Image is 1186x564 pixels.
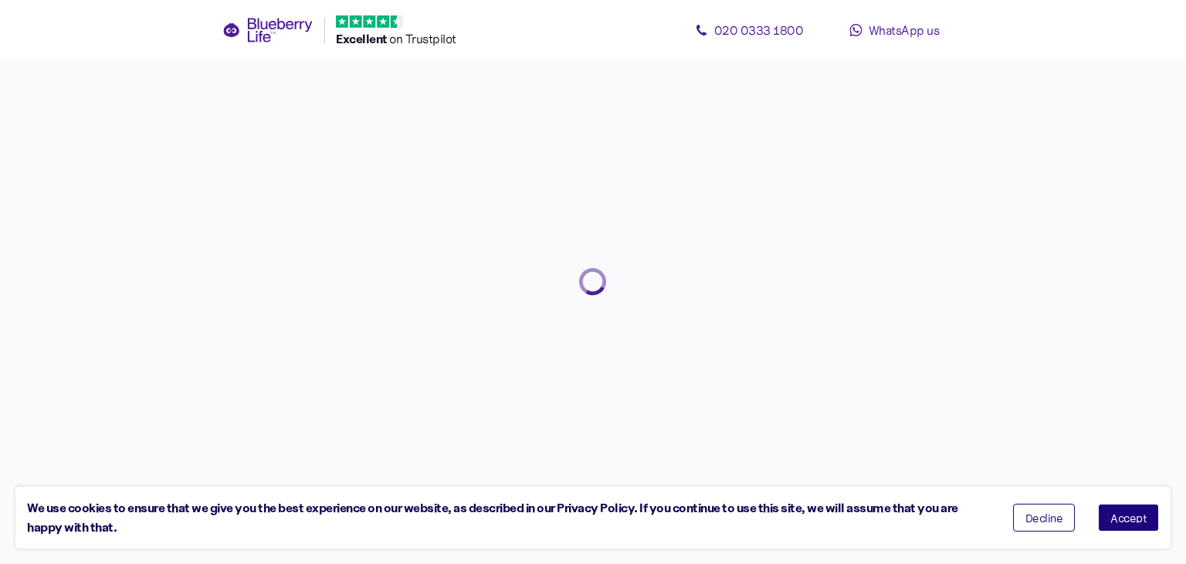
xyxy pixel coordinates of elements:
span: 020 0333 1800 [714,22,804,38]
span: Decline [1025,512,1063,523]
a: 020 0333 1800 [679,15,818,46]
button: Decline cookies [1013,504,1076,532]
button: Accept cookies [1098,504,1159,532]
span: Accept [1110,512,1147,523]
a: WhatsApp us [825,15,964,46]
span: Excellent ️ [336,31,389,46]
div: We use cookies to ensure that we give you the best experience on our website, as described in our... [27,498,990,537]
span: on Trustpilot [389,31,456,46]
span: WhatsApp us [869,22,940,38]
